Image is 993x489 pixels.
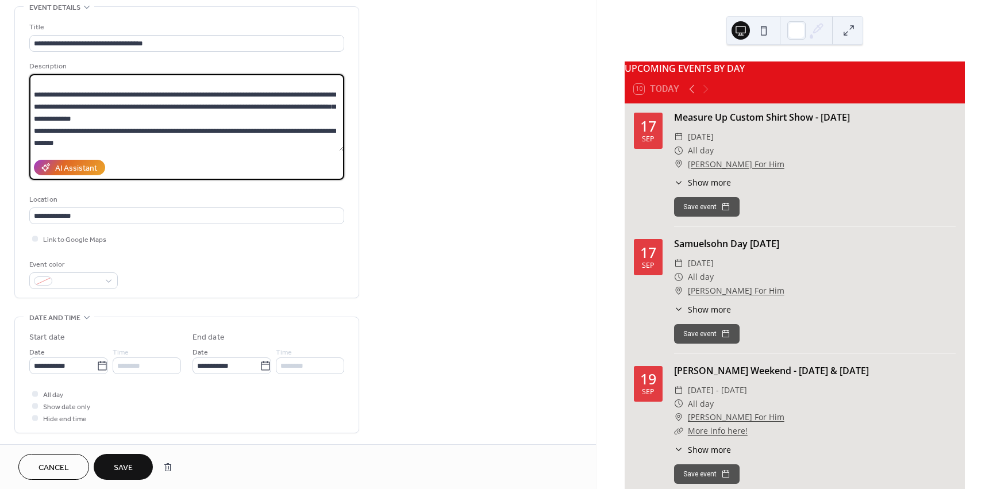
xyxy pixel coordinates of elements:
[642,136,655,143] div: Sep
[29,194,342,206] div: Location
[688,176,731,188] span: Show more
[674,410,683,424] div: ​
[688,130,714,144] span: [DATE]
[674,303,683,315] div: ​
[674,364,869,377] a: [PERSON_NAME] Weekend - [DATE] & [DATE]
[29,21,342,33] div: Title
[113,346,129,359] span: Time
[674,110,956,124] div: Measure Up Custom Shirt Show - [DATE]
[29,346,45,359] span: Date
[674,424,683,438] div: ​
[688,256,714,270] span: [DATE]
[688,157,784,171] a: [PERSON_NAME] For Him
[18,454,89,480] button: Cancel
[193,332,225,344] div: End date
[674,130,683,144] div: ​
[688,397,714,411] span: All day
[625,61,965,75] div: UPCOMING EVENTS BY DAY
[39,462,69,474] span: Cancel
[43,234,106,246] span: Link to Google Maps
[642,388,655,396] div: Sep
[674,464,740,484] button: Save event
[94,454,153,480] button: Save
[29,2,80,14] span: Event details
[688,284,784,298] a: [PERSON_NAME] For Him
[34,160,105,175] button: AI Assistant
[688,144,714,157] span: All day
[674,383,683,397] div: ​
[674,397,683,411] div: ​
[642,262,655,269] div: Sep
[29,312,80,324] span: Date and time
[674,197,740,217] button: Save event
[674,444,683,456] div: ​
[688,303,731,315] span: Show more
[674,270,683,284] div: ​
[55,163,97,175] div: AI Assistant
[29,332,65,344] div: Start date
[640,119,656,133] div: 17
[688,383,747,397] span: [DATE] - [DATE]
[43,389,63,401] span: All day
[674,324,740,344] button: Save event
[674,176,731,188] button: ​Show more
[688,270,714,284] span: All day
[674,256,683,270] div: ​
[688,444,731,456] span: Show more
[29,259,116,271] div: Event color
[114,462,133,474] span: Save
[674,157,683,171] div: ​
[674,144,683,157] div: ​
[276,346,292,359] span: Time
[640,372,656,386] div: 19
[674,284,683,298] div: ​
[674,176,683,188] div: ​
[674,444,731,456] button: ​Show more
[43,401,90,413] span: Show date only
[688,410,784,424] a: [PERSON_NAME] For Him
[674,303,731,315] button: ​Show more
[688,425,748,436] a: More info here!
[29,60,342,72] div: Description
[43,413,87,425] span: Hide end time
[193,346,208,359] span: Date
[640,245,656,260] div: 17
[674,237,956,251] div: Samuelsohn Day [DATE]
